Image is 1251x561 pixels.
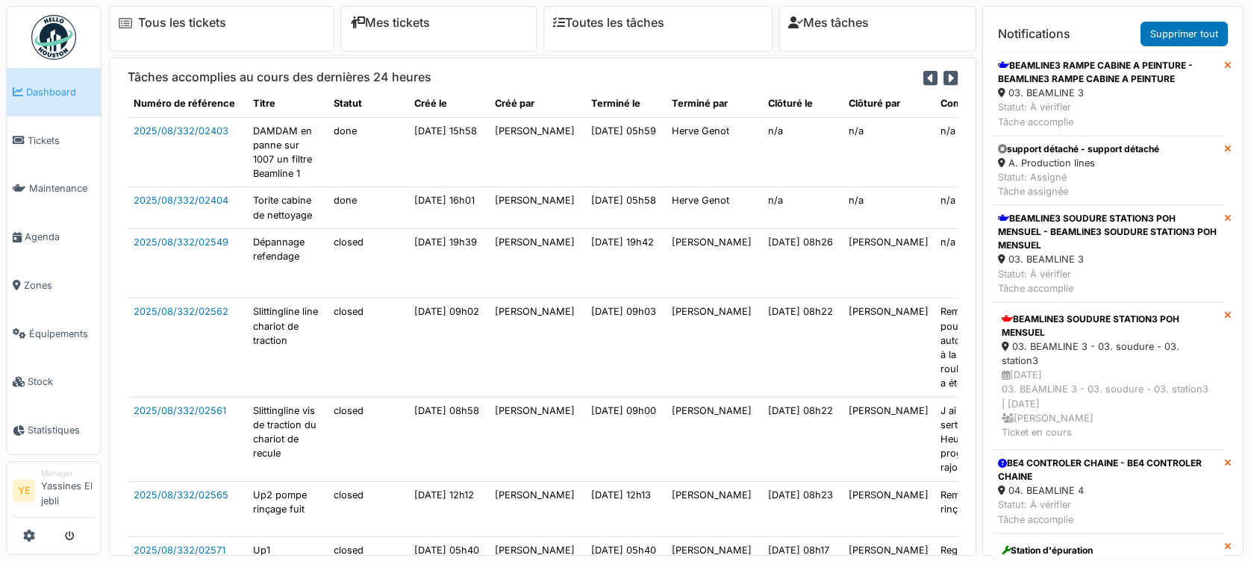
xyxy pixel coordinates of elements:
[935,187,1057,228] td: n/a
[998,142,1159,156] div: support détaché - support détaché
[762,481,843,537] td: [DATE] 08h23
[998,498,1218,526] div: Statut: À vérifier Tâche accomplie
[328,397,408,481] td: closed
[992,302,1224,450] a: BEAMLINE3 SOUDURE STATION3 POH MENSUEL 03. BEAMLINE 3 - 03. soudure - 03. station3 [DATE]03. BEAM...
[998,252,1218,266] div: 03. BEAMLINE 3
[998,483,1218,498] div: 04. BEAMLINE 4
[28,134,95,148] span: Tickets
[998,27,1070,41] h6: Notifications
[553,16,664,30] a: Toutes les tâches
[998,170,1159,198] div: Statut: Assigné Tâche assignée
[328,117,408,187] td: done
[666,228,762,298] td: [PERSON_NAME]
[585,397,666,481] td: [DATE] 09h00
[762,228,843,298] td: [DATE] 08h26
[935,90,1057,117] th: Commentaire final
[998,212,1218,252] div: BEAMLINE3 SOUDURE STATION3 POH MENSUEL - BEAMLINE3 SOUDURE STATION3 POH MENSUEL
[7,116,101,165] a: Tickets
[843,228,935,298] td: [PERSON_NAME]
[843,481,935,537] td: [PERSON_NAME]
[843,397,935,481] td: [PERSON_NAME]
[408,187,489,228] td: [DATE] 16h01
[992,52,1224,136] a: BEAMLINE3 RAMPE CABINE A PEINTURE - BEAMLINE3 RAMPE CABINE A PEINTURE 03. BEAMLINE 3 Statut: À vé...
[41,468,95,479] div: Manager
[7,310,101,358] a: Équipements
[41,468,95,514] li: Yassines El jebli
[328,228,408,298] td: closed
[843,298,935,397] td: [PERSON_NAME]
[13,480,35,502] li: YE
[489,117,585,187] td: [PERSON_NAME]
[489,397,585,481] td: [PERSON_NAME]
[328,90,408,117] th: Statut
[134,236,228,248] a: 2025/08/332/02549
[7,165,101,213] a: Maintenance
[328,298,408,397] td: closed
[134,125,228,137] a: 2025/08/332/02403
[843,187,935,228] td: n/a
[762,90,843,117] th: Clôturé le
[998,100,1218,128] div: Statut: À vérifier Tâche accomplie
[1002,544,1214,557] div: Station d'épuration
[935,117,1057,187] td: n/a
[25,230,95,244] span: Agenda
[935,481,1057,537] td: Remplacer la pompe du rinçage
[585,481,666,537] td: [DATE] 12h13
[666,117,762,187] td: Herve Genot
[489,481,585,537] td: [PERSON_NAME]
[28,374,95,389] span: Stock
[585,90,666,117] th: Terminé le
[328,187,408,228] td: done
[29,327,95,341] span: Équipements
[247,481,328,537] td: Up2 pompe rinçage fuit
[247,117,328,187] td: DAMDAM en panne sur 1007 un filtre Beamline 1
[585,228,666,298] td: [DATE] 19h42
[408,90,489,117] th: Créé le
[843,117,935,187] td: n/a
[998,457,1218,483] div: BE4 CONTROLER CHAINE - BE4 CONTROLER CHAINE
[7,68,101,116] a: Dashboard
[408,298,489,397] td: [DATE] 09h02
[998,59,1218,86] div: BEAMLINE3 RAMPE CABINE A PEINTURE - BEAMLINE3 RAMPE CABINE A PEINTURE
[992,205,1224,302] a: BEAMLINE3 SOUDURE STATION3 POH MENSUEL - BEAMLINE3 SOUDURE STATION3 POH MENSUEL 03. BEAMLINE 3 St...
[134,306,228,317] a: 2025/08/332/02562
[1002,339,1214,368] div: 03. BEAMLINE 3 - 03. soudure - 03. station3
[666,90,762,117] th: Terminé par
[666,397,762,481] td: [PERSON_NAME]
[247,298,328,397] td: Slittingline line chariot de traction
[134,489,228,501] a: 2025/08/332/02565
[408,481,489,537] td: [DATE] 12h12
[408,117,489,187] td: [DATE] 15h58
[788,16,869,30] a: Mes tâches
[1002,368,1214,439] div: [DATE] 03. BEAMLINE 3 - 03. soudure - 03. station3 | [DATE] [PERSON_NAME] Ticket en cours
[134,405,226,416] a: 2025/08/332/02561
[134,545,225,556] a: 2025/08/332/02571
[998,156,1159,170] div: A. Production lines
[28,423,95,437] span: Statistiques
[13,468,95,518] a: YE ManagerYassines El jebli
[1141,22,1228,46] a: Supprimer tout
[24,278,95,292] span: Zones
[762,117,843,187] td: n/a
[998,86,1218,100] div: 03. BEAMLINE 3
[128,90,247,117] th: Numéro de référence
[585,298,666,397] td: [DATE] 09h03
[992,450,1224,533] a: BE4 CONTROLER CHAINE - BE4 CONTROLER CHAINE 04. BEAMLINE 4 Statut: À vérifierTâche accomplie
[247,187,328,228] td: Torite cabine de nettoyage
[408,397,489,481] td: [DATE] 08h58
[992,136,1224,206] a: support détaché - support détaché A. Production lines Statut: AssignéTâche assignée
[247,397,328,481] td: Slittingline vis de traction du chariot de recule
[935,397,1057,481] td: J ai redressé la vis qui sert de détection. Heureusement que le programme que j ai rajouté un pro...
[7,261,101,310] a: Zones
[666,481,762,537] td: [PERSON_NAME]
[666,298,762,397] td: [PERSON_NAME]
[134,195,228,206] a: 2025/08/332/02404
[138,16,226,30] a: Tous les tickets
[408,228,489,298] td: [DATE] 19h39
[247,228,328,298] td: Dépannage refendage
[7,358,101,407] a: Stock
[762,397,843,481] td: [DATE] 08h22
[762,187,843,228] td: n/a
[26,85,95,99] span: Dashboard
[31,15,76,60] img: Badge_color-CXgf-gQk.svg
